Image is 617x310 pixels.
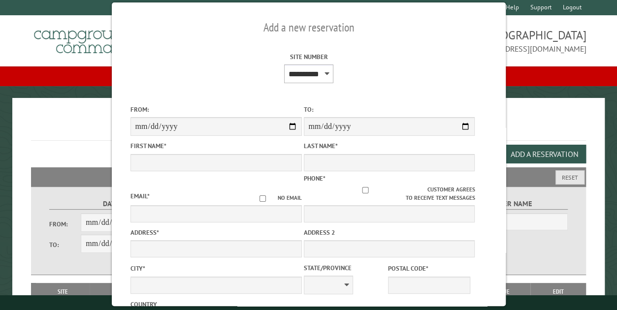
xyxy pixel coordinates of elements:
[303,174,325,183] label: Phone
[31,167,586,186] h2: Filters
[130,192,149,200] label: Email
[130,300,301,309] label: Country
[303,105,475,114] label: To:
[303,263,386,273] label: State/Province
[130,18,487,37] h2: Add a new reservation
[130,105,301,114] label: From:
[31,114,586,141] h1: Reservations
[130,228,301,237] label: Address
[555,170,585,185] button: Reset
[530,283,586,301] th: Edit
[303,141,475,151] label: Last Name
[130,141,301,151] label: First Name
[247,194,301,202] label: No email
[304,187,427,193] input: Customer agrees to receive text messages
[90,283,161,301] th: Dates
[247,195,277,202] input: No email
[130,264,301,273] label: City
[303,186,475,202] label: Customer agrees to receive text messages
[49,219,81,229] label: From:
[502,145,586,163] button: Add a Reservation
[223,52,394,62] label: Site Number
[36,283,90,301] th: Site
[303,228,475,237] label: Address 2
[31,19,154,58] img: Campground Commander
[388,264,470,273] label: Postal Code
[49,198,177,210] label: Dates
[49,240,81,249] label: To:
